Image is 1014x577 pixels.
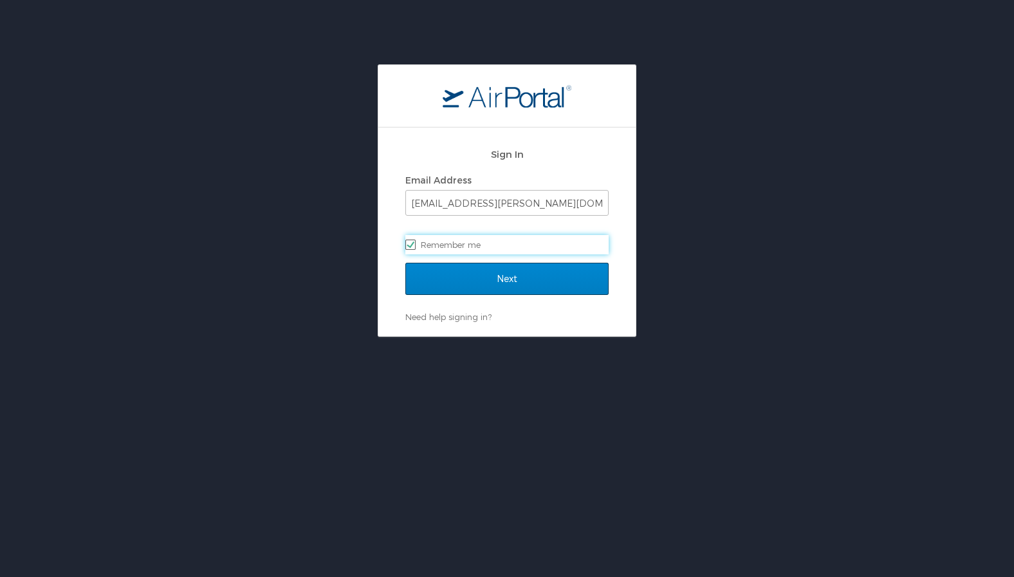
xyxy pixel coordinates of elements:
[405,235,609,254] label: Remember me
[405,175,472,185] label: Email Address
[405,312,492,322] a: Need help signing in?
[443,84,571,108] img: logo
[405,263,609,295] input: Next
[405,147,609,162] h2: Sign In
